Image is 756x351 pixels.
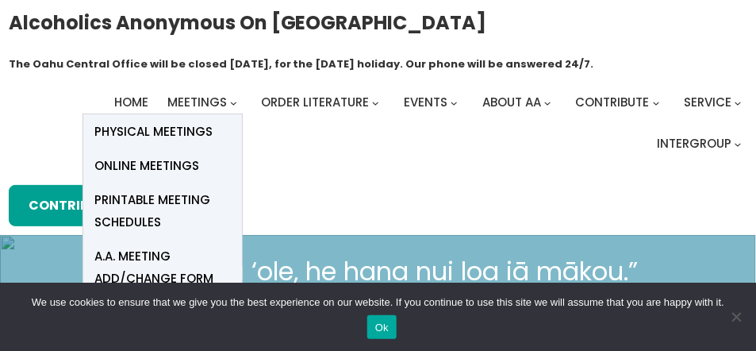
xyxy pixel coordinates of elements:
a: Printable Meeting Schedules [83,183,242,239]
span: No [728,309,744,325]
a: Events [404,91,447,114]
span: Physical Meetings [95,121,213,143]
span: Events [404,94,447,110]
button: Contribute submenu [653,99,660,106]
span: A.A. Meeting Add/Change Form [95,245,230,290]
span: Home [114,94,148,110]
a: About AA [482,91,541,114]
span: We use cookies to ensure that we give you the best experience on our website. If you continue to ... [32,295,724,310]
span: Printable Meeting Schedules [95,189,230,233]
a: A.A. Meeting Add/Change Form [83,239,242,295]
button: Events submenu [451,99,458,106]
a: Contribute [9,185,134,226]
a: Home [114,91,148,114]
a: Meetings [167,91,227,114]
span: About AA [482,94,541,110]
button: Ok [367,315,397,339]
a: Alcoholics Anonymous on [GEOGRAPHIC_DATA] [9,6,487,40]
button: About AA submenu [544,99,551,106]
a: Online Meetings [83,148,242,183]
a: Service [685,91,732,114]
h1: The Oahu Central Office will be closed [DATE], for the [DATE] holiday. Our phone will be answered... [9,56,594,72]
span: Contribute [576,94,650,110]
span: Service [685,94,732,110]
button: Order Literature submenu [372,99,379,106]
button: Service submenu [735,99,742,106]
button: Intergroup submenu [735,141,742,148]
button: Meetings submenu [230,99,237,106]
p: “Me kōkua ‘ole, he hana nui loa iā mākou.” [38,249,719,294]
span: Meetings [167,94,227,110]
span: Order Literature [262,94,370,110]
a: Physical Meetings [83,114,242,148]
nav: Intergroup [9,91,748,155]
span: Intergroup [658,135,732,152]
span: Online Meetings [95,155,200,177]
a: Intergroup [658,133,732,155]
a: Contribute [576,91,650,114]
